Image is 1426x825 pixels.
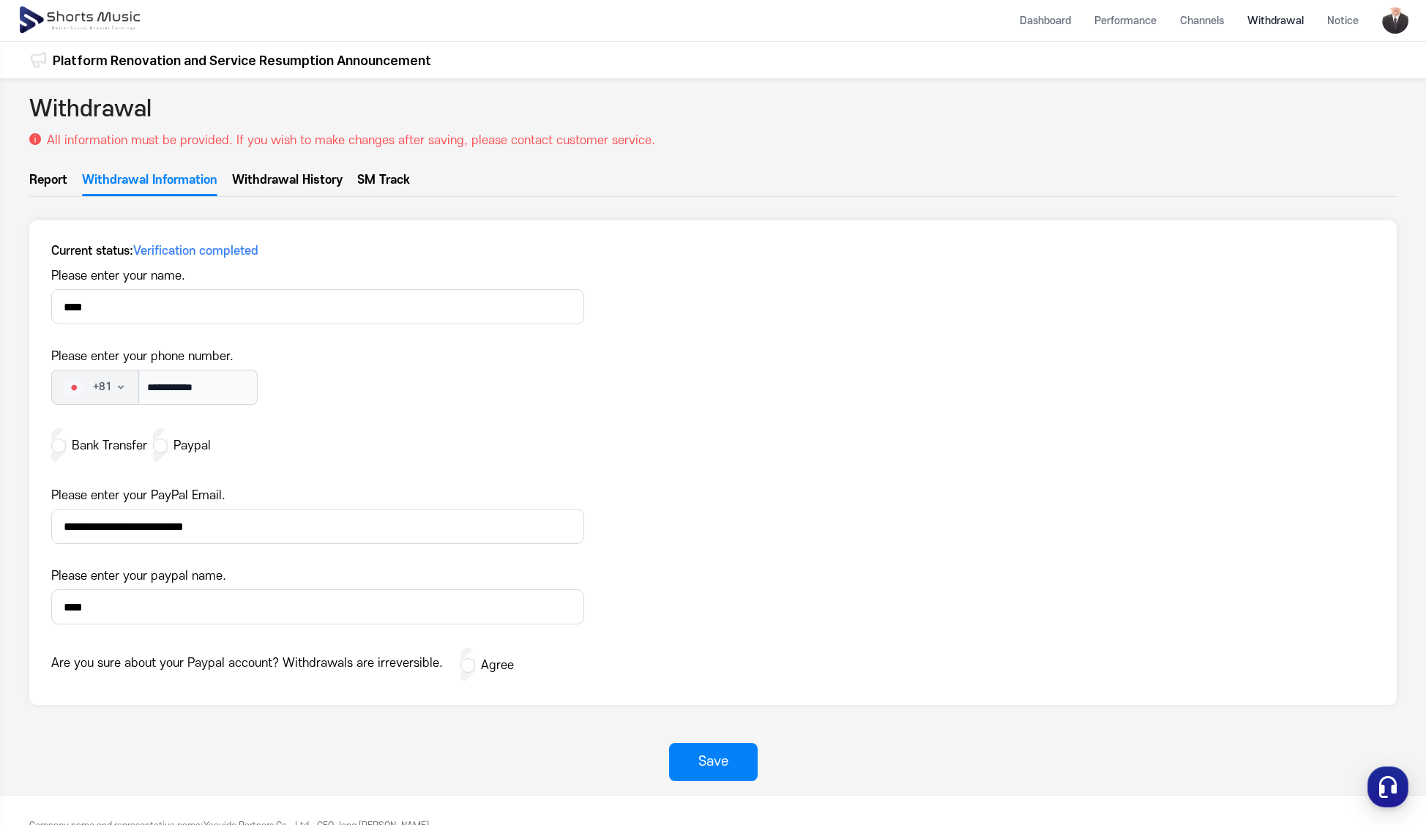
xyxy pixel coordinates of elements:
input: Are you sure about your Paypal account? Withdrawals are irreversible. Agree [460,648,475,683]
input: Please enter your PayPal Email. [51,509,584,544]
img: 설명 아이콘 [29,133,41,145]
input: Please enter your name. [51,289,584,324]
p: Please enter your name. [51,267,584,285]
p: All information must be provided. If you wish to make changes after saving, please contact custom... [47,132,655,149]
a: Home [4,464,97,501]
p: Agree [481,657,514,674]
a: Report [29,171,67,196]
a: Channels [1168,1,1236,40]
span: Verification completed [133,244,258,258]
span: Settings [217,486,253,498]
h2: Withdrawal [29,93,152,126]
a: SM Track [357,171,410,196]
span: Home [37,486,63,498]
label: Bank Transfer [72,437,147,455]
a: Settings [189,464,281,501]
a: Dashboard [1008,1,1083,40]
label: Paypal [173,437,211,455]
p: Please enter your paypal name. [51,567,584,585]
input: Please enter your paypal name. [51,589,584,624]
span: Messages [122,487,165,499]
span: + 81 [93,380,112,395]
a: Messages [97,464,189,501]
p: Are you sure about your Paypal account? Withdrawals are irreversible. [51,654,443,672]
a: Platform Renovation and Service Resumption Announcement [53,51,431,70]
a: Withdrawal History [232,171,343,196]
input: Please enter your phone number. +81 [139,370,258,405]
button: Please enter your phone number. [51,370,139,405]
dt: Current status : [51,242,584,260]
p: Please enter your phone number. [51,348,584,365]
a: Withdrawal Information [82,171,217,196]
img: 알림 아이콘 [29,51,47,69]
img: 사용자 이미지 [1382,7,1408,34]
a: Notice [1315,1,1370,40]
a: Withdrawal [1236,1,1315,40]
button: Save [669,743,758,781]
div: Save [698,752,728,772]
a: Performance [1083,1,1168,40]
p: Please enter your PayPal Email. [51,487,584,504]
